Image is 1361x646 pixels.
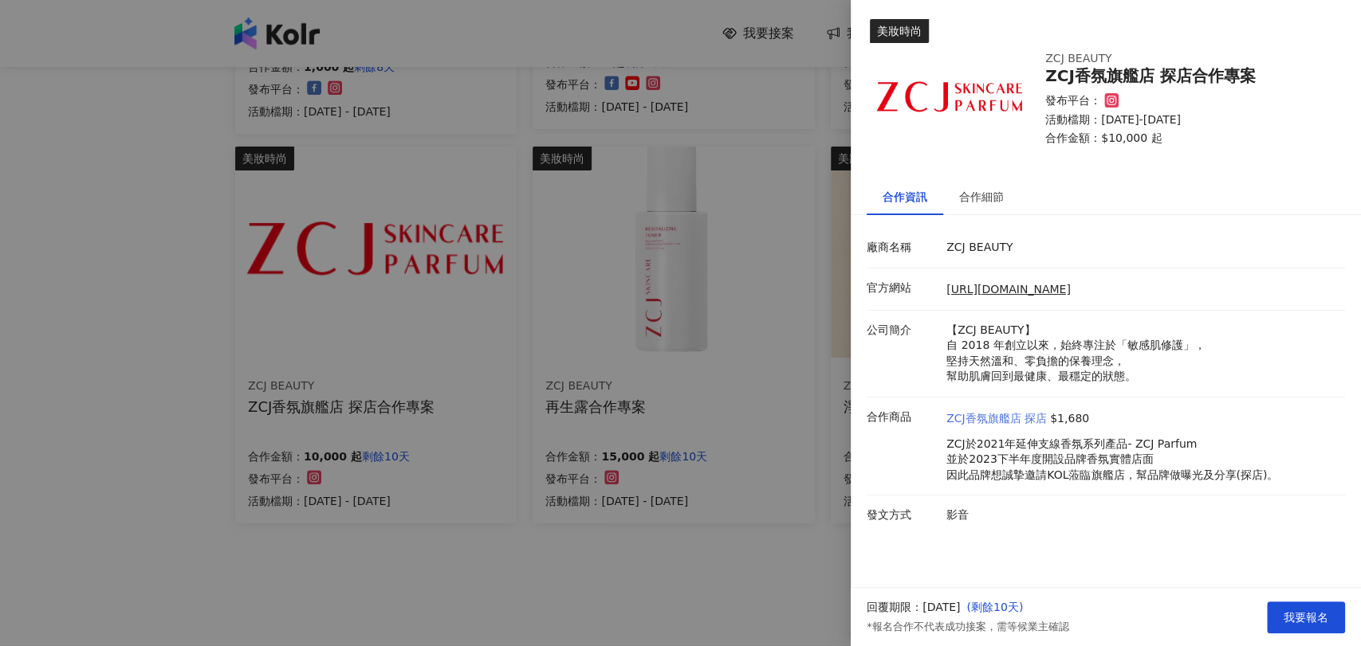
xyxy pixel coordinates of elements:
div: 合作細節 [959,188,1004,206]
img: ZCJ香氛旗艦店 探店 [870,19,1029,178]
p: *報名合作不代表成功接案，需等候業主確認 [867,620,1069,634]
p: 【ZCJ BEAUTY】 自 2018 年創立以來，始終專注於「敏感肌修護」， 堅持天然溫和、零負擔的保養理念， 幫助肌膚回到最健康、最穩定的狀態。 [946,323,1337,385]
div: 合作資訊 [883,188,927,206]
a: [URL][DOMAIN_NAME] [946,283,1071,296]
p: 官方網站 [867,280,938,296]
button: 我要報名 [1267,601,1345,633]
div: ZCJ香氛旗艦店 探店合作專案 [1045,67,1326,85]
div: 美妝時尚 [870,19,929,43]
p: 活動檔期：[DATE]-[DATE] [1045,112,1326,128]
span: 我要報名 [1284,611,1328,624]
div: ZCJ BEAUTY [1045,51,1300,67]
p: 合作金額： $10,000 起 [1045,131,1326,147]
a: ZCJ香氛旗艦店 探店 [946,411,1047,427]
p: 廠商名稱 [867,240,938,256]
p: 回覆期限：[DATE] [867,600,960,616]
p: 影音 [946,507,1337,523]
p: 發布平台： [1045,93,1101,109]
p: ZCJ於2021年延伸支線香氛系列產品- ZCJ Parfum 並於2023下半年度開設品牌香氛實體店面 因此品牌想誠摯邀請KOL蒞臨旗艦店，幫品牌做曝光及分享(探店)。 [946,437,1278,484]
p: $1,680 [1050,411,1089,427]
p: ( 剩餘10天 ) [966,600,1068,616]
p: 合作商品 [867,409,938,425]
p: 公司簡介 [867,323,938,339]
p: ZCJ BEAUTY [946,240,1337,256]
p: 發文方式 [867,507,938,523]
